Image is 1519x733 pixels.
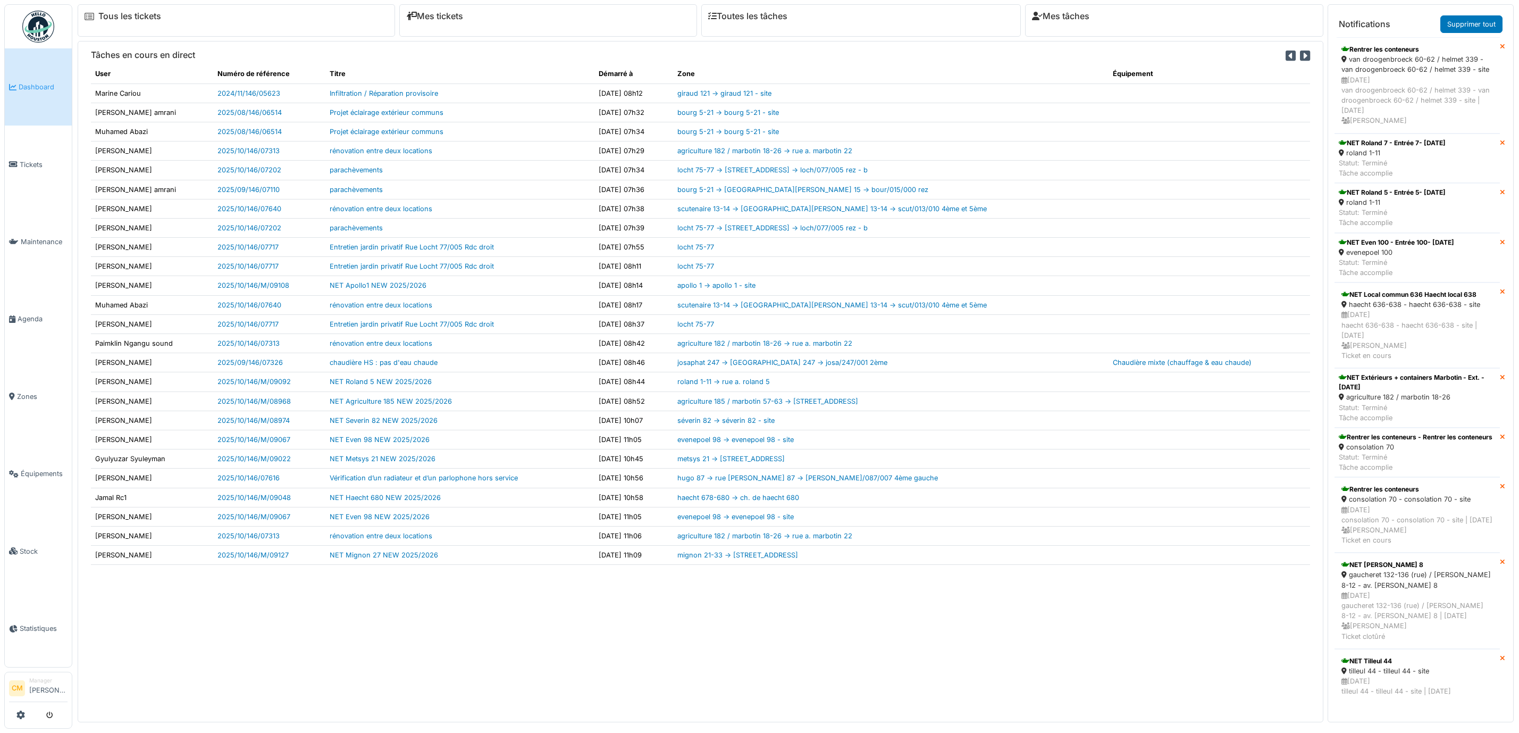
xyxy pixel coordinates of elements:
[1339,257,1454,278] div: Statut: Terminé Tâche accomplie
[677,147,852,155] a: agriculture 182 / marbotin 18-26 -> rue a. marbotin 22
[91,84,213,103] td: Marine Cariou
[1339,207,1446,228] div: Statut: Terminé Tâche accomplie
[677,417,775,424] a: séverin 82 -> séverin 82 - site
[677,513,794,521] a: evenepoel 98 -> evenepoel 98 - site
[594,334,673,353] td: [DATE] 08h42
[1341,75,1493,126] div: [DATE] van droogenbroeck 60-62 / helmet 339 - van droogenbroeck 60-62 / helmet 339 - site | [DATE...
[594,257,673,276] td: [DATE] 08h11
[677,281,756,289] a: apollo 1 -> apollo 1 - site
[91,238,213,257] td: [PERSON_NAME]
[594,122,673,141] td: [DATE] 07h34
[9,677,68,702] a: CM Manager[PERSON_NAME]
[594,84,673,103] td: [DATE] 08h12
[217,455,291,463] a: 2025/10/146/M/09022
[91,295,213,314] td: Muhamed Abazi
[91,314,213,334] td: [PERSON_NAME]
[217,186,280,194] a: 2025/09/146/07110
[217,494,291,502] a: 2025/10/146/M/09048
[217,243,279,251] a: 2025/10/146/07717
[594,372,673,392] td: [DATE] 08h44
[5,512,72,589] a: Stock
[677,378,770,386] a: roland 1-11 -> rue a. roland 5
[594,180,673,199] td: [DATE] 07h36
[217,205,281,213] a: 2025/10/146/07640
[594,218,673,237] td: [DATE] 07h39
[91,257,213,276] td: [PERSON_NAME]
[677,532,852,540] a: agriculture 182 / marbotin 18-26 -> rue a. marbotin 22
[217,339,280,347] a: 2025/10/146/07313
[91,50,195,60] h6: Tâches en cours en direct
[330,301,432,309] a: rénovation entre deux locations
[594,238,673,257] td: [DATE] 07h55
[9,680,25,696] li: CM
[1341,54,1493,74] div: van droogenbroeck 60-62 / helmet 339 - van droogenbroeck 60-62 / helmet 339 - site
[1339,373,1496,392] div: NET Extérieurs + containers Marbotin - Ext. - [DATE]
[330,532,432,540] a: rénovation entre deux locations
[1341,310,1493,361] div: [DATE] haecht 636-638 - haecht 636-638 - site | [DATE] [PERSON_NAME] Ticket en cours
[330,166,383,174] a: parachèvements
[91,103,213,122] td: [PERSON_NAME] amrani
[91,507,213,526] td: [PERSON_NAME]
[91,411,213,430] td: [PERSON_NAME]
[217,262,279,270] a: 2025/10/146/07717
[91,276,213,295] td: [PERSON_NAME]
[5,203,72,280] a: Maintenance
[1339,432,1492,442] div: Rentrer les conteneurs - Rentrer les conteneurs
[325,64,595,84] th: Titre
[1341,676,1493,717] div: [DATE] tilleul 44 - tilleul 44 - site | [DATE] [PERSON_NAME] Ticket clotûré
[5,590,72,667] a: Statistiques
[21,237,68,247] span: Maintenance
[22,11,54,43] img: Badge_color-CXgf-gQk.svg
[91,449,213,469] td: Gyulyuzar Syuleyman
[1341,505,1493,546] div: [DATE] consolation 70 - consolation 70 - site | [DATE] [PERSON_NAME] Ticket en cours
[1339,238,1454,247] div: NET Even 100 - Entrée 100- [DATE]
[594,526,673,545] td: [DATE] 11h06
[1032,11,1089,21] a: Mes tâches
[330,339,432,347] a: rénovation entre deux locations
[677,474,938,482] a: hugo 87 -> rue [PERSON_NAME] 87 -> [PERSON_NAME]/087/007 4ème gauche
[677,359,887,366] a: josaphat 247 -> [GEOGRAPHIC_DATA] 247 -> josa/247/001 2ème
[594,314,673,334] td: [DATE] 08h37
[594,430,673,449] td: [DATE] 11h05
[330,89,438,97] a: Infiltration / Réparation provisoire
[213,64,325,84] th: Numéro de référence
[330,109,443,116] a: Projet éclairage extérieur communs
[91,488,213,507] td: Jamal Rc1
[217,320,279,328] a: 2025/10/146/07717
[91,218,213,237] td: [PERSON_NAME]
[1341,656,1493,666] div: NET Tilleul 44
[594,488,673,507] td: [DATE] 10h58
[217,378,291,386] a: 2025/10/146/M/09092
[330,205,432,213] a: rénovation entre deux locations
[677,339,852,347] a: agriculture 182 / marbotin 18-26 -> rue a. marbotin 22
[594,199,673,218] td: [DATE] 07h38
[217,147,280,155] a: 2025/10/146/07313
[1335,368,1500,428] a: NET Extérieurs + containers Marbotin - Ext. - [DATE] agriculture 182 / marbotin 18-26 Statut: Ter...
[594,103,673,122] td: [DATE] 07h32
[677,320,714,328] a: locht 75-77
[677,128,779,136] a: bourg 5-21 -> bourg 5-21 - site
[708,11,787,21] a: Toutes les tâches
[677,224,868,232] a: locht 75-77 -> [STREET_ADDRESS] -> loch/077/005 rez - b
[217,281,289,289] a: 2025/10/146/M/09108
[677,436,794,444] a: evenepoel 98 -> evenepoel 98 - site
[677,166,868,174] a: locht 75-77 -> [STREET_ADDRESS] -> loch/077/005 rez - b
[1339,442,1492,452] div: consolation 70
[330,281,426,289] a: NET Apollo1 NEW 2025/2026
[217,166,281,174] a: 2025/10/146/07202
[217,532,280,540] a: 2025/10/146/07313
[330,494,441,502] a: NET Haecht 680 NEW 2025/2026
[91,199,213,218] td: [PERSON_NAME]
[20,160,68,170] span: Tickets
[217,301,281,309] a: 2025/10/146/07640
[330,359,438,366] a: chaudière HS : pas d'eau chaude
[1335,183,1500,233] a: NET Roland 5 - Entrée 5- [DATE] roland 1-11 Statut: TerminéTâche accomplie
[594,392,673,411] td: [DATE] 08h52
[330,436,430,444] a: NET Even 98 NEW 2025/2026
[91,141,213,161] td: [PERSON_NAME]
[1341,590,1493,642] div: [DATE] gaucheret 132-136 (rue) / [PERSON_NAME] 8-12 - av. [PERSON_NAME] 8 | [DATE] [PERSON_NAME] ...
[594,411,673,430] td: [DATE] 10h07
[91,122,213,141] td: Muhamed Abazi
[677,494,799,502] a: haecht 678-680 -> ch. de haecht 680
[330,128,443,136] a: Projet éclairage extérieur communs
